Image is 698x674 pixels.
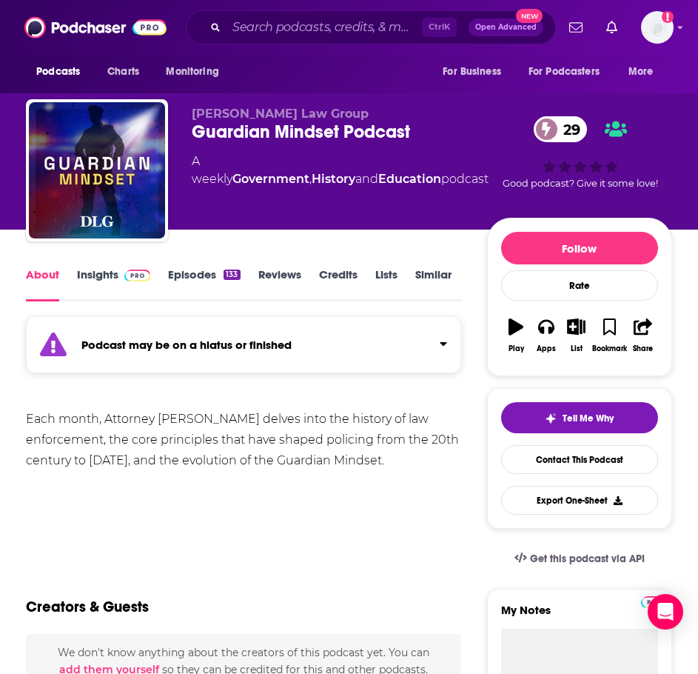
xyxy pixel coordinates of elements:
div: Each month, Attorney [PERSON_NAME] delves into the history of law enforcement, the core principle... [26,409,461,471]
button: Share [628,309,658,362]
span: 29 [548,116,588,142]
button: Open AdvancedNew [469,19,543,36]
span: Logged in as ILATeam [641,11,674,44]
a: About [26,267,59,301]
div: Share [633,344,653,353]
div: Play [509,344,524,353]
a: Pro website [641,594,667,608]
img: User Profile [641,11,674,44]
button: Apps [531,309,562,362]
button: open menu [519,58,621,86]
button: Show profile menu [641,11,674,44]
a: Lists [375,267,397,301]
button: tell me why sparkleTell Me Why [501,402,658,433]
div: 29Good podcast? Give it some love! [489,107,672,198]
button: open menu [432,58,520,86]
div: List [571,344,583,353]
span: [PERSON_NAME] Law Group [192,107,369,121]
a: InsightsPodchaser Pro [77,267,150,301]
div: Rate [501,270,658,301]
a: Contact This Podcast [501,445,658,474]
a: History [312,172,355,186]
span: , [309,172,312,186]
h2: Creators & Guests [26,598,149,616]
a: Similar [415,267,452,301]
span: For Business [443,61,501,82]
button: open menu [26,58,99,86]
div: 133 [224,270,240,280]
span: Charts [107,61,139,82]
a: Episodes133 [168,267,240,301]
div: Open Intercom Messenger [648,594,683,630]
div: Bookmark [592,344,627,353]
a: Education [378,172,441,186]
section: Click to expand status details [26,325,461,373]
div: Search podcasts, credits, & more... [186,10,556,44]
a: Get this podcast via API [503,541,657,577]
button: Export One-Sheet [501,486,658,515]
a: Credits [319,267,358,301]
a: Charts [98,58,148,86]
button: List [561,309,591,362]
span: Open Advanced [475,24,537,31]
span: Monitoring [166,61,218,82]
img: Podchaser - Follow, Share and Rate Podcasts [24,13,167,41]
a: Show notifications dropdown [600,15,623,40]
img: tell me why sparkle [545,413,557,424]
span: Tell Me Why [563,413,614,424]
span: Get this podcast via API [530,553,645,565]
img: Podchaser Pro [641,596,667,608]
span: Ctrl K [422,18,457,37]
button: Bookmark [591,309,628,362]
span: Podcasts [36,61,80,82]
img: Guardian Mindset Podcast [29,102,165,238]
button: Play [501,309,531,362]
button: open menu [618,58,672,86]
button: open menu [155,58,238,86]
a: Government [232,172,309,186]
strong: Podcast may be on a hiatus or finished [81,338,292,352]
label: My Notes [501,603,658,629]
div: A weekly podcast [192,153,489,188]
a: Show notifications dropdown [563,15,588,40]
input: Search podcasts, credits, & more... [226,16,422,39]
div: Apps [537,344,556,353]
a: 29 [534,116,588,142]
button: Follow [501,232,658,264]
span: Good podcast? Give it some love! [503,178,658,189]
img: Podchaser Pro [124,270,150,281]
span: and [355,172,378,186]
span: More [628,61,654,82]
span: For Podcasters [528,61,600,82]
a: Reviews [258,267,301,301]
span: New [516,9,543,23]
svg: Add a profile image [662,11,674,23]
